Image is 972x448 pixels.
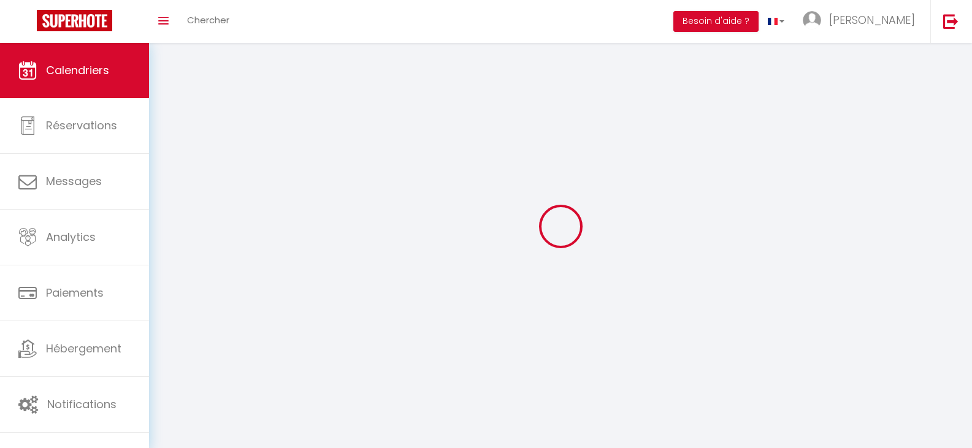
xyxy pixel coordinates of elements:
[943,13,959,29] img: logout
[46,118,117,133] span: Réservations
[803,11,821,29] img: ...
[46,341,121,356] span: Hébergement
[46,229,96,245] span: Analytics
[829,12,915,28] span: [PERSON_NAME]
[673,11,759,32] button: Besoin d'aide ?
[37,10,112,31] img: Super Booking
[46,285,104,300] span: Paiements
[46,173,102,189] span: Messages
[46,63,109,78] span: Calendriers
[47,397,117,412] span: Notifications
[187,13,229,26] span: Chercher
